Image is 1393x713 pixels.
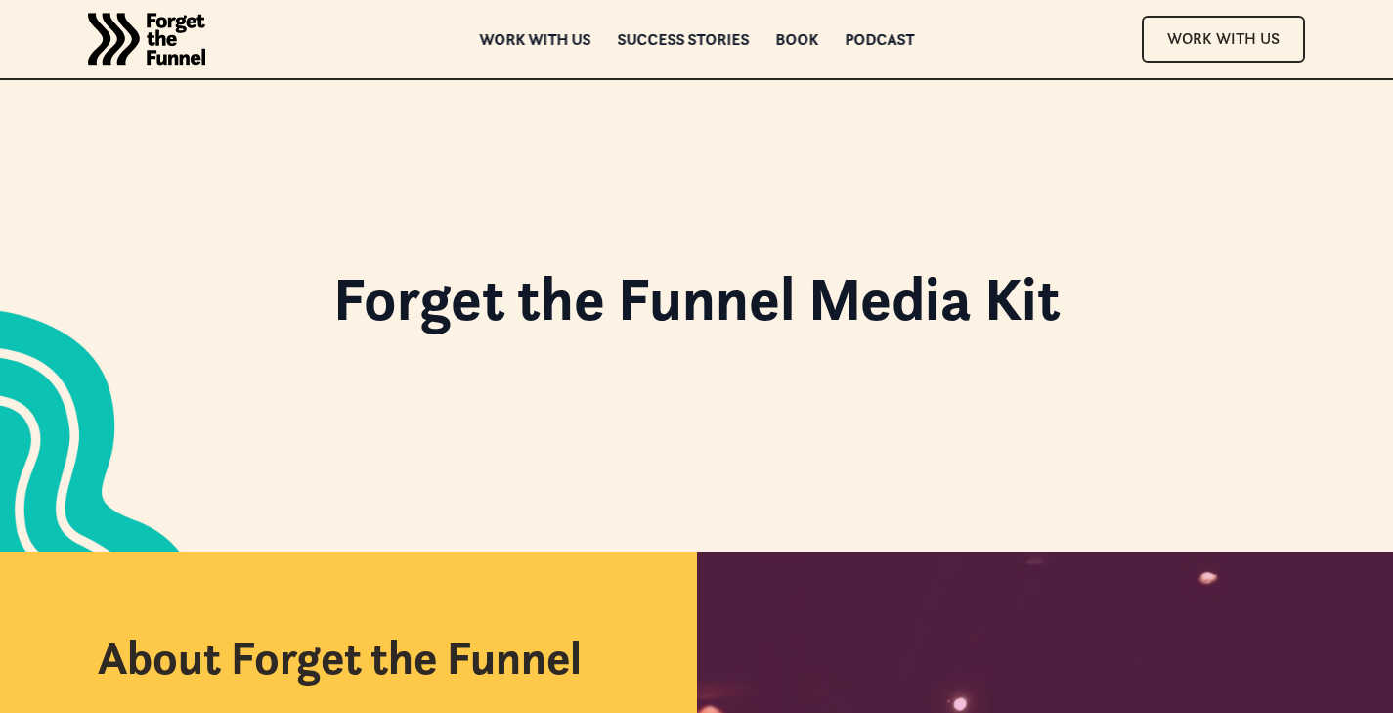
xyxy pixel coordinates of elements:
a: Work With Us [1142,16,1305,62]
h2: About Forget the Funnel [98,630,582,687]
h1: Forget the Funnel Media Kit [333,268,1061,348]
a: Work with us [479,32,590,46]
a: Podcast [845,32,914,46]
a: Success Stories [617,32,749,46]
a: Book [775,32,818,46]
